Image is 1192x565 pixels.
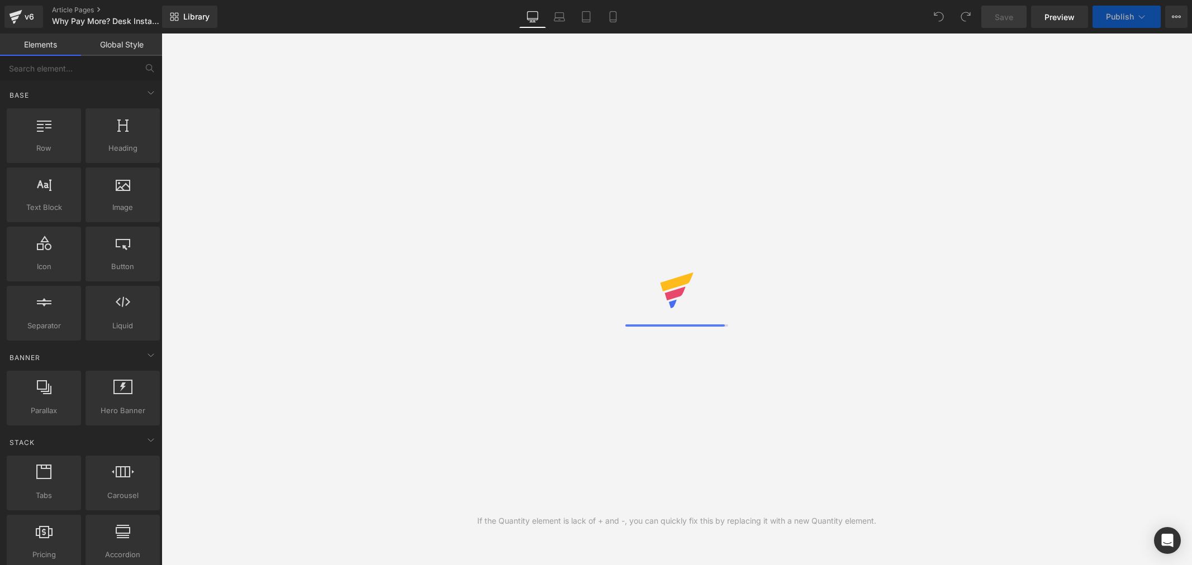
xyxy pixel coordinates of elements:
[89,142,156,154] span: Heading
[546,6,573,28] a: Laptop
[573,6,600,28] a: Tablet
[10,320,78,332] span: Separator
[4,6,43,28] a: v6
[81,33,162,56] a: Global Style
[10,490,78,501] span: Tabs
[8,90,30,100] span: Base
[954,6,977,28] button: Redo
[52,17,159,26] span: Why Pay More? Desk Installation £[DEMOGRAPHIC_DATA]-Yo DESK®
[10,142,78,154] span: Row
[10,405,78,416] span: Parallax
[89,320,156,332] span: Liquid
[1165,6,1188,28] button: More
[89,490,156,501] span: Carousel
[89,549,156,561] span: Accordion
[8,437,36,448] span: Stack
[477,515,876,527] div: If the Quantity element is lack of + and -, you can quickly fix this by replacing it with a new Q...
[89,261,156,272] span: Button
[10,202,78,213] span: Text Block
[1154,527,1181,554] div: Open Intercom Messenger
[89,202,156,213] span: Image
[928,6,950,28] button: Undo
[89,405,156,416] span: Hero Banner
[183,12,210,22] span: Library
[600,6,626,28] a: Mobile
[1106,12,1134,21] span: Publish
[52,6,181,15] a: Article Pages
[1093,6,1161,28] button: Publish
[10,549,78,561] span: Pricing
[22,9,36,24] div: v6
[519,6,546,28] a: Desktop
[995,11,1013,23] span: Save
[10,261,78,272] span: Icon
[8,352,41,363] span: Banner
[162,6,217,28] a: New Library
[1031,6,1088,28] a: Preview
[1044,11,1075,23] span: Preview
